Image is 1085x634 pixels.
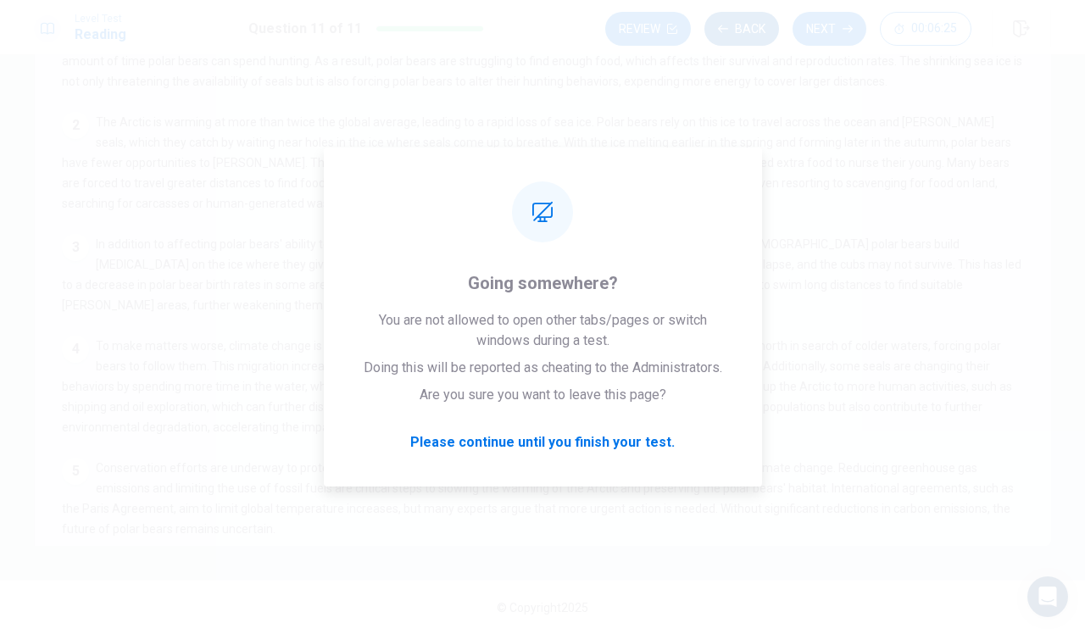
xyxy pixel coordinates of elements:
[880,12,971,46] button: 00:06:25
[62,234,89,261] div: 3
[75,13,126,25] span: Level Test
[497,601,588,615] span: © Copyright 2025
[62,115,1011,210] span: The Arctic is warming at more than twice the global average, leading to a rapid loss of sea ice. ...
[62,339,1012,434] span: To make matters worse, climate change is also causing changes in the distribution of prey species...
[704,12,779,46] button: Back
[793,12,866,46] button: Next
[62,461,1014,536] span: Conservation efforts are underway to protect polar bears, but the long-term solution requires add...
[62,458,89,485] div: 5
[605,12,691,46] button: Review
[62,237,1021,312] span: In addition to affecting polar bears' ability to [PERSON_NAME], the loss of sea ice also threaten...
[62,112,89,139] div: 2
[1027,576,1068,617] div: Open Intercom Messenger
[911,22,957,36] span: 00:06:25
[248,19,362,39] h1: Question 11 of 11
[75,25,126,45] h1: Reading
[62,336,89,363] div: 4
